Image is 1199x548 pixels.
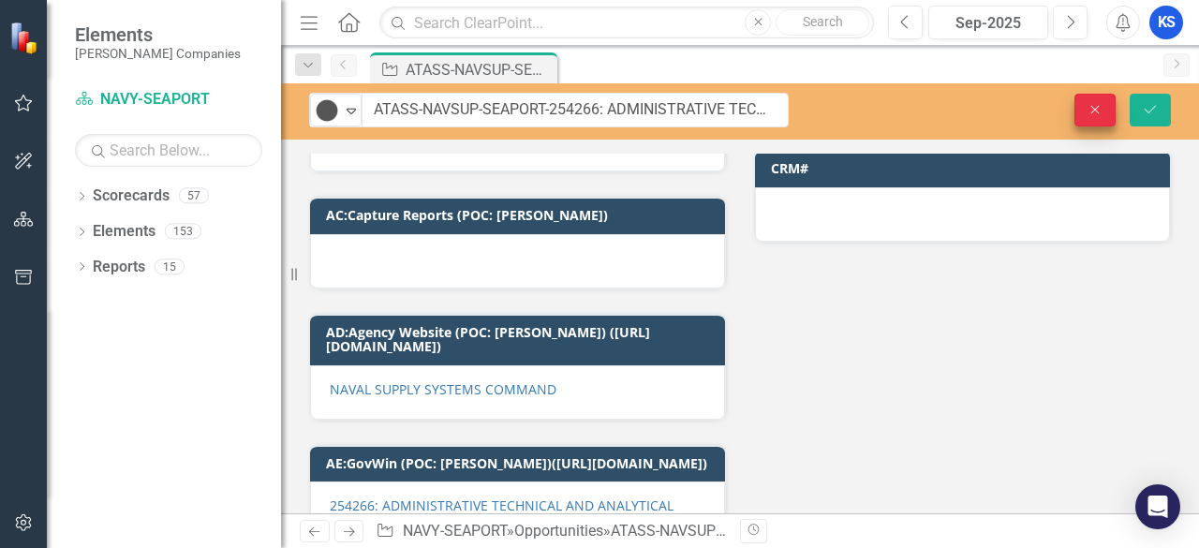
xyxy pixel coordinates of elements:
[379,7,874,39] input: Search ClearPoint...
[771,161,1161,175] h3: CRM#
[776,9,869,36] button: Search
[1149,6,1183,39] button: KS
[803,14,843,29] span: Search
[330,380,556,398] a: NAVAL SUPPLY SYSTEMS COMMAND
[330,496,674,533] a: 254266: ADMINISTRATIVE TECHNICAL AND ANALYTICAL SUPPORT SERVICES (SEAPORT NXG)
[93,221,155,243] a: Elements
[9,22,42,54] img: ClearPoint Strategy
[93,185,170,207] a: Scorecards
[362,93,789,127] input: This field is required
[1135,484,1180,529] div: Open Intercom Messenger
[376,521,726,542] div: » »
[326,208,716,222] h3: AC:Capture Reports (POC: [PERSON_NAME])
[406,58,553,81] div: ATASS-NAVSUP-SEAPORT-254266: ADMINISTRATIVE TECHNICAL AND ANALYTICAL SUPPORT SERVICES (SEAPORT NXG)
[179,188,209,204] div: 57
[403,522,507,540] a: NAVY-SEAPORT
[75,134,262,167] input: Search Below...
[75,46,241,61] small: [PERSON_NAME] Companies
[935,12,1042,35] div: Sep-2025
[928,6,1048,39] button: Sep-2025
[75,89,262,111] a: NAVY-SEAPORT
[326,325,716,354] h3: AD:Agency Website (POC: [PERSON_NAME]) ([URL][DOMAIN_NAME])
[165,224,201,240] div: 153
[514,522,603,540] a: Opportunities
[326,456,716,470] h3: AE:GovWin (POC: [PERSON_NAME])([URL][DOMAIN_NAME])
[75,23,241,46] span: Elements
[93,257,145,278] a: Reports
[155,259,185,274] div: 15
[316,99,338,122] img: Tracked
